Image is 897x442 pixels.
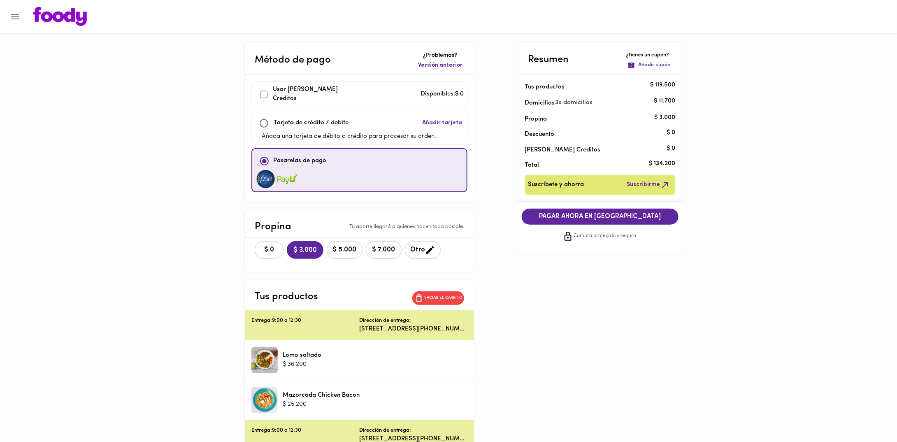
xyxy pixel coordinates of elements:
[273,85,339,104] p: Usar [PERSON_NAME] Creditos
[654,97,675,106] p: $ 11.700
[405,241,441,259] button: Otro
[255,219,291,234] p: Propina
[256,170,276,188] img: visa
[349,223,464,231] p: Tu aporte llegará a quienes hacen todo posible.
[287,241,323,259] button: $ 3.000
[332,246,357,254] span: $ 5.000
[574,232,638,240] span: Compra protegida y segura.
[251,427,360,435] p: Entrega: 9:00 a 12:30
[525,99,555,107] p: Domicilios
[638,61,670,69] p: Añadir cupón
[416,51,464,60] p: ¿Problemas?
[260,246,278,254] span: $ 0
[283,360,321,369] p: $ 36.200
[525,130,555,139] p: Descuento
[849,394,889,434] iframe: Messagebird Livechat Widget
[251,317,360,325] p: Entrega: 9:00 a 12:30
[274,119,349,128] p: Tarjeta de crédito / debito
[626,60,672,71] button: Añadir cupón
[273,156,326,166] p: Pasarelas de pago
[626,51,672,59] p: ¿Tienes un cupón?
[667,144,675,153] p: $ 0
[528,52,569,67] p: Resumen
[625,178,672,192] button: Suscribirme
[528,180,584,190] span: Suscríbete y ahorra
[283,351,321,360] p: Lomo saltado
[650,81,675,90] p: $ 119.500
[251,387,278,413] div: Mazorcada Chicken Bacon
[525,83,662,91] p: Tus productos
[654,113,675,122] p: $ 3.000
[410,245,435,255] span: Otro
[525,115,662,123] p: Propina
[522,209,679,225] button: PAGAR AHORA EN [GEOGRAPHIC_DATA]
[418,61,462,70] span: Versión anterior
[33,7,87,26] img: logo.png
[255,241,284,259] button: $ 0
[255,289,318,304] p: Tus productos
[422,119,462,127] span: Añadir tarjeta
[360,325,468,333] p: [STREET_ADDRESS][PHONE_NUMBER] Dejar en la casa 6
[277,170,297,188] img: visa
[627,180,670,190] span: Suscribirme
[360,427,411,435] p: Dirección de entrega:
[255,53,331,67] p: Método de pago
[251,347,278,373] div: Lomo saltado
[5,7,25,27] button: Menu
[530,213,671,221] span: PAGAR AHORA EN [GEOGRAPHIC_DATA]
[649,159,675,168] p: $ 134.200
[525,146,662,154] p: [PERSON_NAME] Creditos
[421,90,464,99] p: Disponibles: $ 0
[283,391,360,400] p: Mazorcada Chicken Bacon
[366,241,402,259] button: $ 7.000
[360,317,411,325] p: Dirección de entrega:
[283,400,360,409] p: $ 25.200
[525,161,662,170] p: Total
[421,114,464,132] button: Añadir tarjeta
[412,291,464,305] button: Vaciar el carrito
[327,241,363,259] button: $ 5.000
[667,128,675,137] p: $ 0
[371,246,396,254] span: $ 7.000
[293,247,317,254] span: $ 3.000
[424,295,462,301] p: Vaciar el carrito
[555,98,593,108] span: 3 x domicilios
[416,60,464,71] button: Versión anterior
[262,132,436,142] p: Añada una tarjeta de débito o crédito para procesar su orden.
